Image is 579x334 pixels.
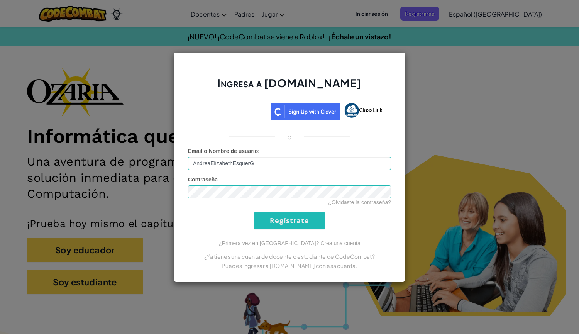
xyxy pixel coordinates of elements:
label: : [188,147,260,155]
a: ¿Olvidaste la contraseña? [328,199,391,205]
span: Email o Nombre de usuario [188,148,258,154]
iframe: Sign in with Google Button [192,102,271,119]
p: Puedes ingresar a [DOMAIN_NAME] con esa cuenta. [188,261,391,270]
p: ¿Ya tienes una cuenta de docente o estudiante de CodeCombat? [188,252,391,261]
span: Contraseña [188,176,218,183]
h2: Ingresa a [DOMAIN_NAME] [188,76,391,98]
p: o [287,132,292,141]
span: ClassLink [359,107,383,113]
a: ¿Primera vez en [GEOGRAPHIC_DATA]? Crea una cuenta [218,240,361,246]
img: clever_sso_button@2x.png [271,103,340,120]
img: classlink-logo-small.png [344,103,359,118]
input: Regístrate [254,212,325,229]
